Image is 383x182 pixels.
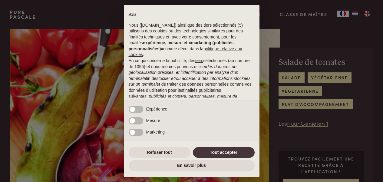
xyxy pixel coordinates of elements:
span: Mesure [146,118,160,123]
button: finalités publicitaires [183,88,221,94]
p: En ce qui concerne la publicité, des sélectionnés (au nombre de 1055) et nous-mêmes pouvons utili... [129,58,255,111]
button: tiers [195,58,203,64]
em: des données de géolocalisation précises, et l’identification par analyse d’un terminal [129,64,239,81]
strong: expérience, mesure et «marketing (publicités personnalisées)» [129,40,234,51]
button: En savoir plus [129,160,255,171]
span: Expérience [146,107,167,111]
h2: Avis [129,12,255,18]
em: publicités et contenu personnalisés, mesure de performance des publicités et du contenu, études d... [129,94,248,111]
button: Tout accepter [193,147,255,158]
span: Marketing [146,130,165,134]
p: Nous ([DOMAIN_NAME]) ainsi que des tiers sélectionnés (5) utilisons des cookies ou des technologi... [129,22,255,58]
em: stocker et/ou accéder à des informations stockées sur un terminal [129,76,251,87]
button: Refuser tout [129,147,190,158]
